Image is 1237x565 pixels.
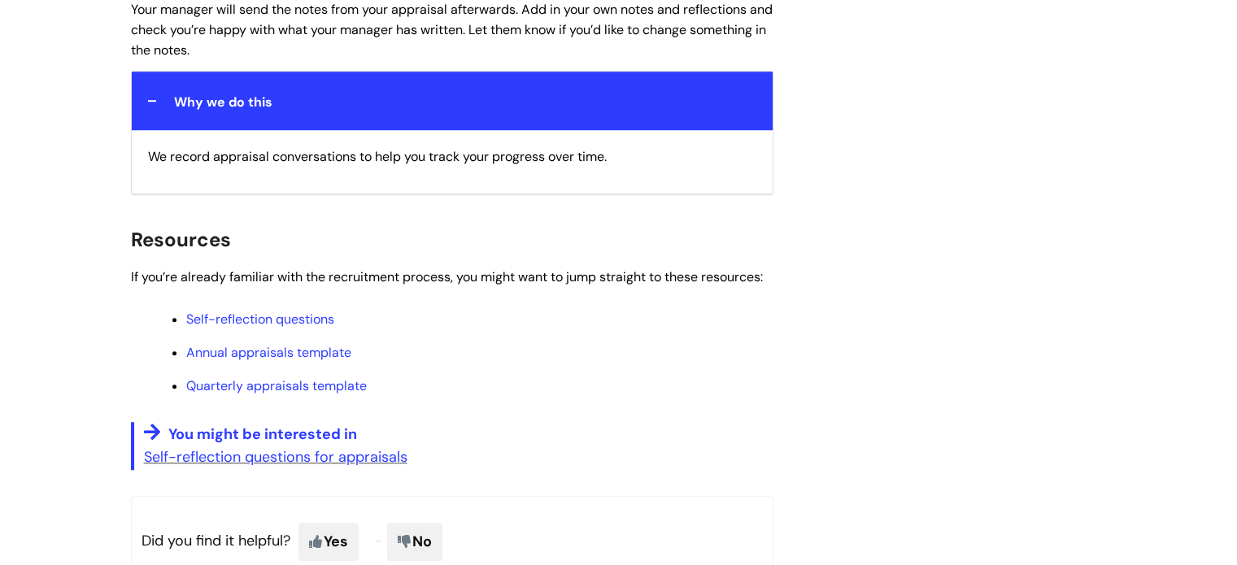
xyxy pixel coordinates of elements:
a: Quarterly appraisals template [186,377,367,394]
a: Self-reflection questions for appraisals [144,447,407,467]
a: Self-reflection questions [186,311,334,328]
span: Why we do this [174,93,272,111]
span: Resources [131,227,231,252]
span: No [387,523,442,560]
span: You might be interested in [168,424,357,444]
span: We record appraisal conversations to help you track your progress over time. [148,148,607,165]
a: Annual appraisals template [186,344,351,361]
span: If you’re already familiar with the recruitment process, you might want to jump straight to these... [131,268,763,285]
span: Yes [298,523,359,560]
span: Your manager will send the notes from your appraisal afterwards. Add in your own notes and reflec... [131,1,773,59]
